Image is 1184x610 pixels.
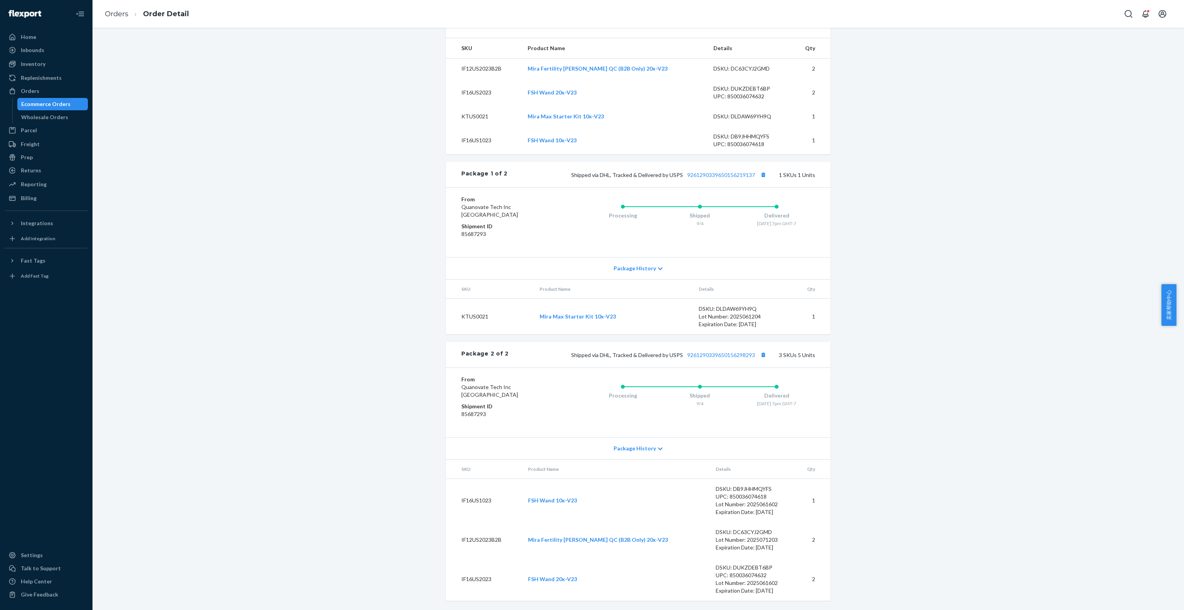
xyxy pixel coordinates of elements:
div: DSKU: DC63CYJ2GMD [716,528,788,536]
span: Package History [614,445,656,452]
div: Shipped [661,212,738,219]
a: Parcel [5,124,88,136]
th: Product Name [521,38,708,59]
a: Prep [5,151,88,163]
a: Orders [105,10,128,18]
div: DSKU: DUKZDEBT6BP [716,564,788,571]
div: Prep [21,153,33,161]
th: SKU [446,460,522,479]
a: Home [5,31,88,43]
a: Returns [5,164,88,177]
div: UPC: 850036074632 [713,93,786,100]
span: Package History [614,265,656,272]
a: Orders [5,85,88,97]
a: Inbounds [5,44,88,56]
div: Processing [584,212,661,219]
button: 卖家帮助中心 [1161,284,1176,326]
button: Fast Tags [5,254,88,267]
th: Product Name [533,280,693,299]
dt: Shipment ID [461,403,553,410]
th: Qty [794,460,831,479]
a: Freight [5,138,88,150]
div: Processing [584,392,661,399]
button: Open account menu [1155,6,1170,22]
td: KTUS0021 [446,299,533,335]
div: Package 1 of 2 [461,170,508,180]
a: Order Detail [143,10,189,18]
div: DSKU: DUKZDEBT6BP [713,85,786,93]
a: Add Integration [5,233,88,245]
div: DSKU: DLDAW69YH9Q [713,113,786,120]
th: Details [693,280,777,299]
div: UPC: 850036074632 [716,571,788,579]
div: Wholesale Orders [21,113,68,121]
td: 2 [794,558,831,601]
td: IF16US1023 [446,479,522,522]
td: 1 [794,479,831,522]
div: Ecommerce Orders [21,100,71,108]
dt: From [461,195,553,203]
div: Expiration Date: [DATE] [716,587,788,595]
td: 2 [792,59,831,79]
div: [DATE] 7pm GMT-7 [738,220,815,227]
div: Settings [21,551,43,559]
dt: Shipment ID [461,222,553,230]
span: Quanovate Tech Inc [GEOGRAPHIC_DATA] [461,384,518,398]
a: Replenishments [5,72,88,84]
div: Lot Number: 2025071203 [716,536,788,544]
div: Lot Number: 2025061602 [716,579,788,587]
td: 1 [777,299,831,335]
div: Delivered [738,392,815,399]
div: Orders [21,87,39,95]
div: DSKU: DB9JHHMQYFS [716,485,788,493]
div: Expiration Date: [DATE] [716,508,788,516]
div: Reporting [21,180,47,188]
th: Qty [777,280,831,299]
a: Add Fast Tag [5,270,88,282]
th: Details [707,38,792,59]
div: DSKU: DLDAW69YH9Q [699,305,771,313]
a: Help Center [5,575,88,588]
div: Replenishments [21,74,62,82]
button: Copy tracking number [758,350,768,360]
div: Inbounds [21,46,44,54]
span: Quanovate Tech Inc [GEOGRAPHIC_DATA] [461,204,518,218]
span: Shipped via DHL, Tracked & Delivered by USPS [571,352,768,358]
div: Freight [21,140,40,148]
div: DSKU: DB9JHHMQYFS [713,133,786,140]
div: Lot Number: 2025061602 [716,500,788,508]
div: Add Integration [21,235,55,242]
th: Product Name [522,460,710,479]
a: Ecommerce Orders [17,98,88,110]
div: Integrations [21,219,53,227]
div: Home [21,33,36,41]
td: 1 [792,106,831,126]
div: Talk to Support [21,565,61,572]
td: IF16US2023 [446,558,522,601]
a: Mira Fertility [PERSON_NAME] QC (B2B Only) 20x-V23 [528,536,668,543]
div: 9/4 [661,400,738,407]
img: Flexport logo [8,10,41,18]
dt: From [461,376,553,383]
th: Qty [792,38,831,59]
td: IF16US1023 [446,126,521,154]
a: Settings [5,549,88,561]
button: Copy tracking number [758,170,768,180]
dd: 85687293 [461,230,553,238]
a: Mira Max Starter Kit 10x-V23 [540,313,616,320]
div: 9/4 [661,220,738,227]
div: Inventory [21,60,45,68]
button: Open Search Box [1121,6,1136,22]
a: Billing [5,192,88,204]
div: UPC: 850036074618 [713,140,786,148]
div: Fast Tags [21,257,45,265]
button: Open notifications [1138,6,1153,22]
td: IF12US2023B2B [446,522,522,558]
button: Integrations [5,217,88,229]
div: Expiration Date: [DATE] [716,544,788,551]
div: Parcel [21,126,37,134]
a: 9261290339650156298293 [687,352,755,358]
div: [DATE] 7pm GMT-7 [738,400,815,407]
button: Give Feedback [5,588,88,601]
a: FSH Wand 20x-V23 [528,576,577,582]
